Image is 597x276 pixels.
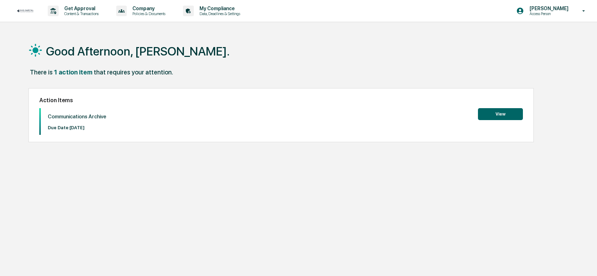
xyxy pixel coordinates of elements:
h1: Good Afternoon, [PERSON_NAME]. [46,44,230,58]
p: My Compliance [194,6,244,11]
p: [PERSON_NAME] [524,6,572,11]
p: Policies & Documents [127,11,169,16]
p: Data, Deadlines & Settings [194,11,244,16]
p: Communications Archive [48,113,106,120]
button: View [478,108,523,120]
p: Company [127,6,169,11]
a: View [478,110,523,117]
p: Get Approval [59,6,102,11]
p: Content & Transactions [59,11,102,16]
div: 1 action item [54,68,92,76]
div: There is [30,68,53,76]
img: logo [17,9,34,13]
p: Access Person [524,11,572,16]
p: Due Date: [DATE] [48,125,106,130]
div: that requires your attention. [94,68,173,76]
h2: Action Items [39,97,523,104]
